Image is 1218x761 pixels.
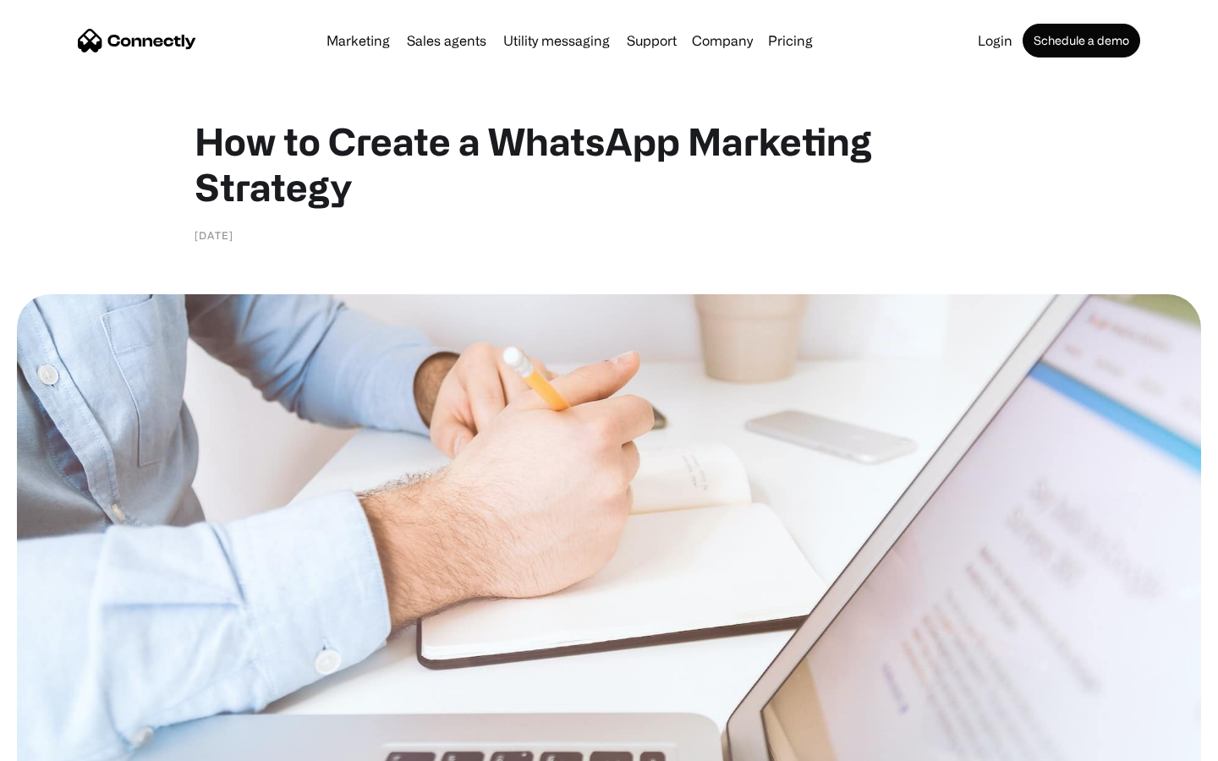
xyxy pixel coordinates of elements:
a: Sales agents [400,34,493,47]
a: Login [971,34,1019,47]
ul: Language list [34,731,101,755]
aside: Language selected: English [17,731,101,755]
h1: How to Create a WhatsApp Marketing Strategy [195,118,1023,210]
a: Pricing [761,34,820,47]
div: Company [692,29,753,52]
a: Utility messaging [497,34,617,47]
a: Marketing [320,34,397,47]
a: Support [620,34,683,47]
div: [DATE] [195,227,233,244]
a: Schedule a demo [1023,24,1140,57]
